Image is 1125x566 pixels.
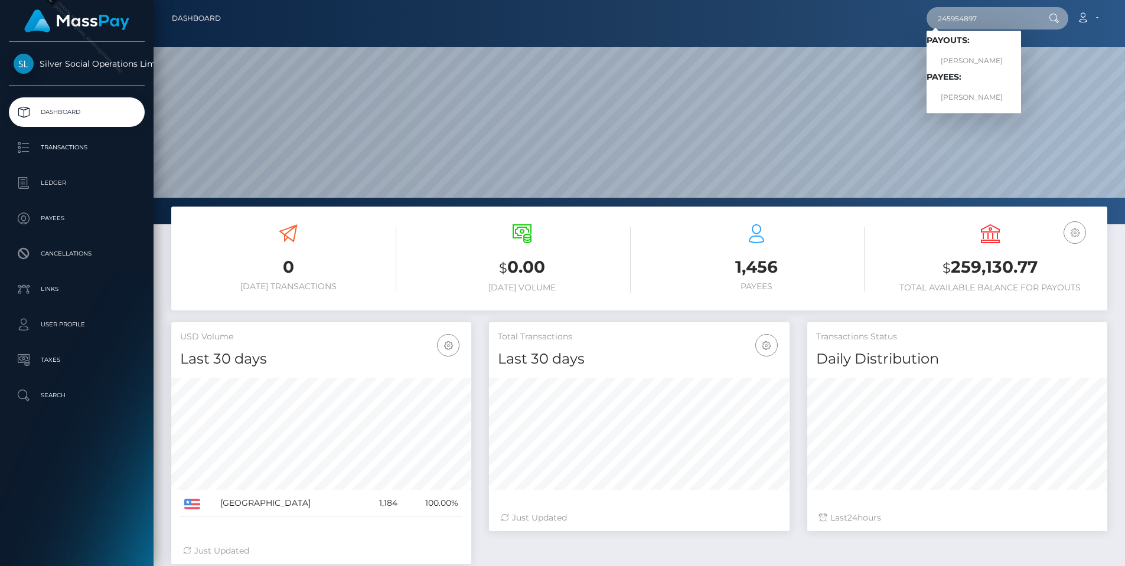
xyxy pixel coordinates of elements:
[14,103,140,121] p: Dashboard
[9,168,145,198] a: Ledger
[9,239,145,269] a: Cancellations
[499,260,507,276] small: $
[9,204,145,233] a: Payees
[847,512,857,523] span: 24
[882,283,1098,293] h6: Total Available Balance for Payouts
[14,210,140,227] p: Payees
[927,50,1021,72] a: [PERSON_NAME]
[648,282,865,292] h6: Payees
[14,316,140,333] p: User Profile
[14,174,140,192] p: Ledger
[9,133,145,162] a: Transactions
[498,331,780,343] h5: Total Transactions
[9,97,145,127] a: Dashboard
[14,54,34,74] img: Silver Social Operations Limited
[498,349,780,369] h4: Last 30 days
[9,381,145,410] a: Search
[180,331,462,343] h5: USD Volume
[414,256,630,280] h3: 0.00
[9,274,145,304] a: Links
[362,490,402,517] td: 1,184
[172,6,221,31] a: Dashboard
[819,512,1095,524] div: Last hours
[184,499,200,509] img: US.png
[816,349,1098,369] h4: Daily Distribution
[14,245,140,263] p: Cancellations
[14,139,140,156] p: Transactions
[9,58,145,69] span: Silver Social Operations Limited
[648,256,865,279] h3: 1,456
[402,490,463,517] td: 100.00%
[183,545,459,557] div: Just Updated
[180,282,396,292] h6: [DATE] Transactions
[816,331,1098,343] h5: Transactions Status
[9,310,145,339] a: User Profile
[180,256,396,279] h3: 0
[9,345,145,375] a: Taxes
[943,260,951,276] small: $
[24,9,129,32] img: MassPay Logo
[882,256,1098,280] h3: 259,130.77
[927,7,1038,30] input: Search...
[14,387,140,404] p: Search
[180,349,462,369] h4: Last 30 days
[14,280,140,298] p: Links
[216,490,362,517] td: [GEOGRAPHIC_DATA]
[414,283,630,293] h6: [DATE] Volume
[927,35,1021,45] h6: Payouts:
[501,512,777,524] div: Just Updated
[927,87,1021,109] a: [PERSON_NAME]
[14,351,140,369] p: Taxes
[927,72,1021,82] h6: Payees:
